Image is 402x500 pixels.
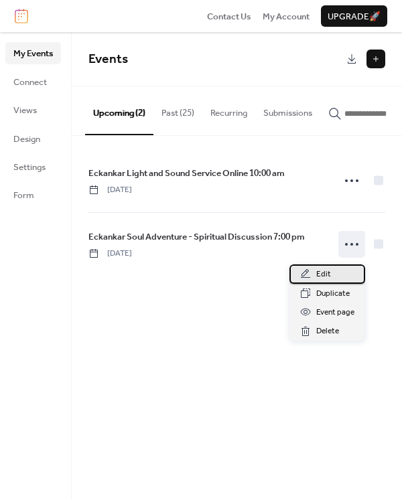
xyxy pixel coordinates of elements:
span: Connect [13,76,47,89]
button: Upgrade🚀 [321,5,387,27]
span: [DATE] [88,184,132,196]
span: Form [13,189,34,202]
span: Eckankar Light and Sound Service Online 10:00 am [88,167,285,180]
span: Event page [316,306,354,319]
a: Settings [5,156,61,177]
a: My Events [5,42,61,64]
span: Delete [316,325,339,338]
span: Views [13,104,37,117]
span: Edit [316,268,331,281]
img: logo [15,9,28,23]
button: Past (25) [153,86,202,133]
a: Form [5,184,61,205]
span: Settings [13,161,46,174]
span: My Events [13,47,53,60]
a: Design [5,128,61,149]
a: Eckankar Soul Adventure - Spiritual Discussion 7:00 pm [88,230,305,244]
button: Submissions [255,86,320,133]
span: Design [13,133,40,146]
span: Upgrade 🚀 [328,10,381,23]
a: My Account [263,9,310,23]
a: Views [5,99,61,120]
a: Connect [5,71,61,92]
button: Upcoming (2) [85,86,153,135]
span: [DATE] [88,248,132,260]
a: Eckankar Light and Sound Service Online 10:00 am [88,166,285,181]
span: Duplicate [316,287,350,301]
a: Contact Us [207,9,251,23]
span: Events [88,47,128,72]
span: Contact Us [207,10,251,23]
span: My Account [263,10,310,23]
button: Recurring [202,86,255,133]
